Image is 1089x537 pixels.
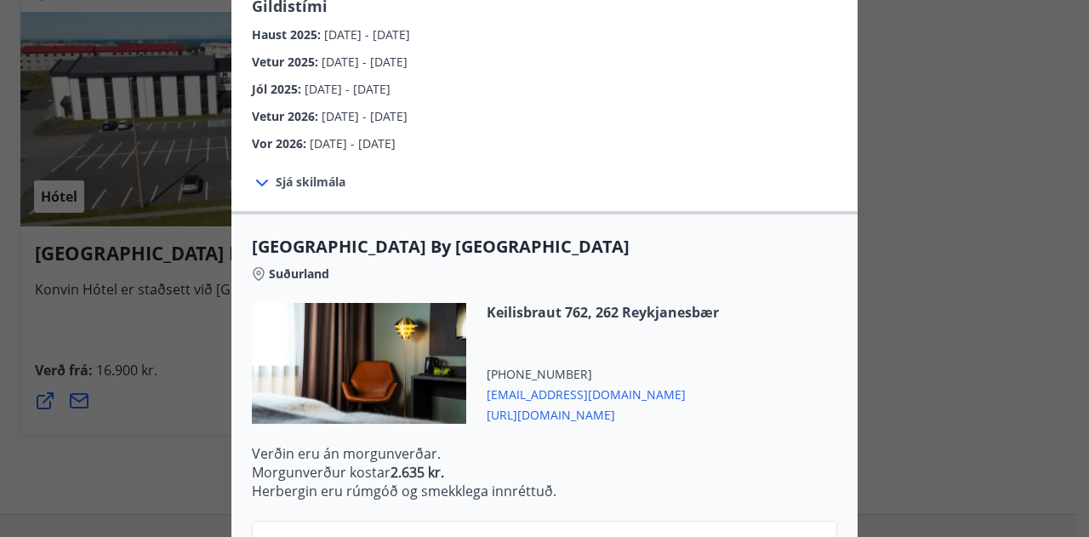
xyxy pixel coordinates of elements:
span: Vor 2026 : [252,135,310,151]
span: Vetur 2026 : [252,108,322,124]
span: [DATE] - [DATE] [310,135,396,151]
span: [DATE] - [DATE] [322,54,408,70]
span: Haust 2025 : [252,26,324,43]
span: [GEOGRAPHIC_DATA] By [GEOGRAPHIC_DATA] [252,235,837,259]
span: Sjá skilmála [276,174,345,191]
span: [DATE] - [DATE] [322,108,408,124]
span: Suðurland [269,266,329,283]
span: [DATE] - [DATE] [305,81,391,97]
span: Vetur 2025 : [252,54,322,70]
span: [DATE] - [DATE] [324,26,410,43]
span: Jól 2025 : [252,81,305,97]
